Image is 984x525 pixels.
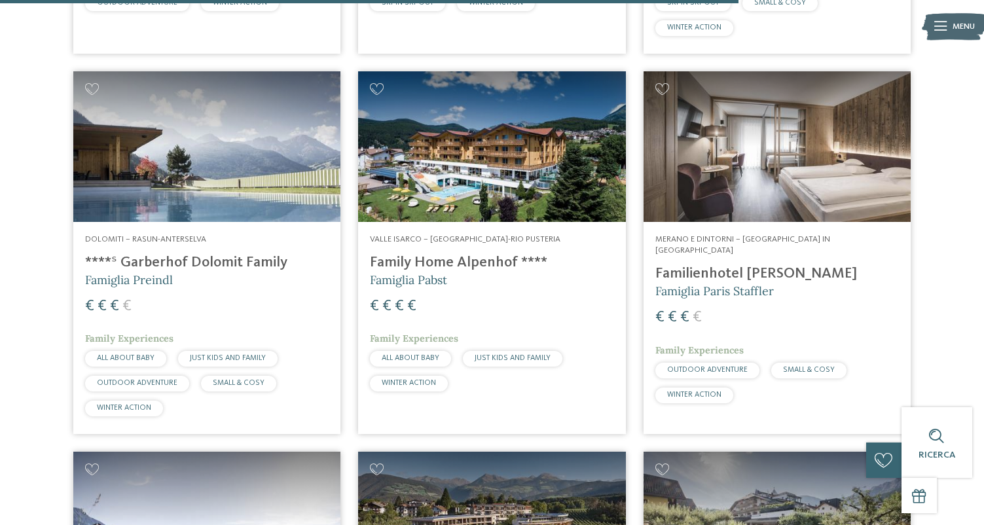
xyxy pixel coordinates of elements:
span: Famiglia Preindl [85,272,173,287]
span: Ricerca [919,450,955,460]
span: € [693,310,702,325]
a: Cercate un hotel per famiglie? Qui troverete solo i migliori! Dolomiti – Rasun-Anterselva ****ˢ G... [73,71,340,434]
img: Cercate un hotel per famiglie? Qui troverete solo i migliori! [644,71,911,222]
span: Merano e dintorni – [GEOGRAPHIC_DATA] in [GEOGRAPHIC_DATA] [655,235,830,255]
span: Family Experiences [85,333,173,344]
span: WINTER ACTION [667,24,721,31]
span: € [98,299,107,314]
span: JUST KIDS AND FAMILY [190,354,266,362]
span: Family Experiences [370,333,458,344]
span: Valle Isarco – [GEOGRAPHIC_DATA]-Rio Pusteria [370,235,560,244]
span: WINTER ACTION [97,404,151,412]
img: Cercate un hotel per famiglie? Qui troverete solo i migliori! [73,71,340,222]
span: € [370,299,379,314]
a: Cercate un hotel per famiglie? Qui troverete solo i migliori! Merano e dintorni – [GEOGRAPHIC_DAT... [644,71,911,434]
span: Dolomiti – Rasun-Anterselva [85,235,206,244]
h4: Familienhotel [PERSON_NAME] [655,265,899,283]
span: OUTDOOR ADVENTURE [97,379,177,387]
span: € [668,310,677,325]
span: JUST KIDS AND FAMILY [475,354,551,362]
span: OUTDOOR ADVENTURE [667,366,748,374]
img: Family Home Alpenhof **** [358,71,625,222]
span: € [122,299,132,314]
span: Family Experiences [655,344,744,356]
span: ALL ABOUT BABY [97,354,155,362]
span: Famiglia Pabst [370,272,447,287]
a: Cercate un hotel per famiglie? Qui troverete solo i migliori! Valle Isarco – [GEOGRAPHIC_DATA]-Ri... [358,71,625,434]
span: € [680,310,689,325]
span: € [85,299,94,314]
span: ALL ABOUT BABY [382,354,439,362]
span: € [407,299,416,314]
span: € [382,299,392,314]
span: Famiglia Paris Staffler [655,283,774,299]
span: WINTER ACTION [667,391,721,399]
span: € [110,299,119,314]
span: € [395,299,404,314]
span: SMALL & COSY [213,379,264,387]
span: € [655,310,665,325]
span: WINTER ACTION [382,379,436,387]
span: SMALL & COSY [783,366,835,374]
h4: Family Home Alpenhof **** [370,254,613,272]
h4: ****ˢ Garberhof Dolomit Family [85,254,329,272]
